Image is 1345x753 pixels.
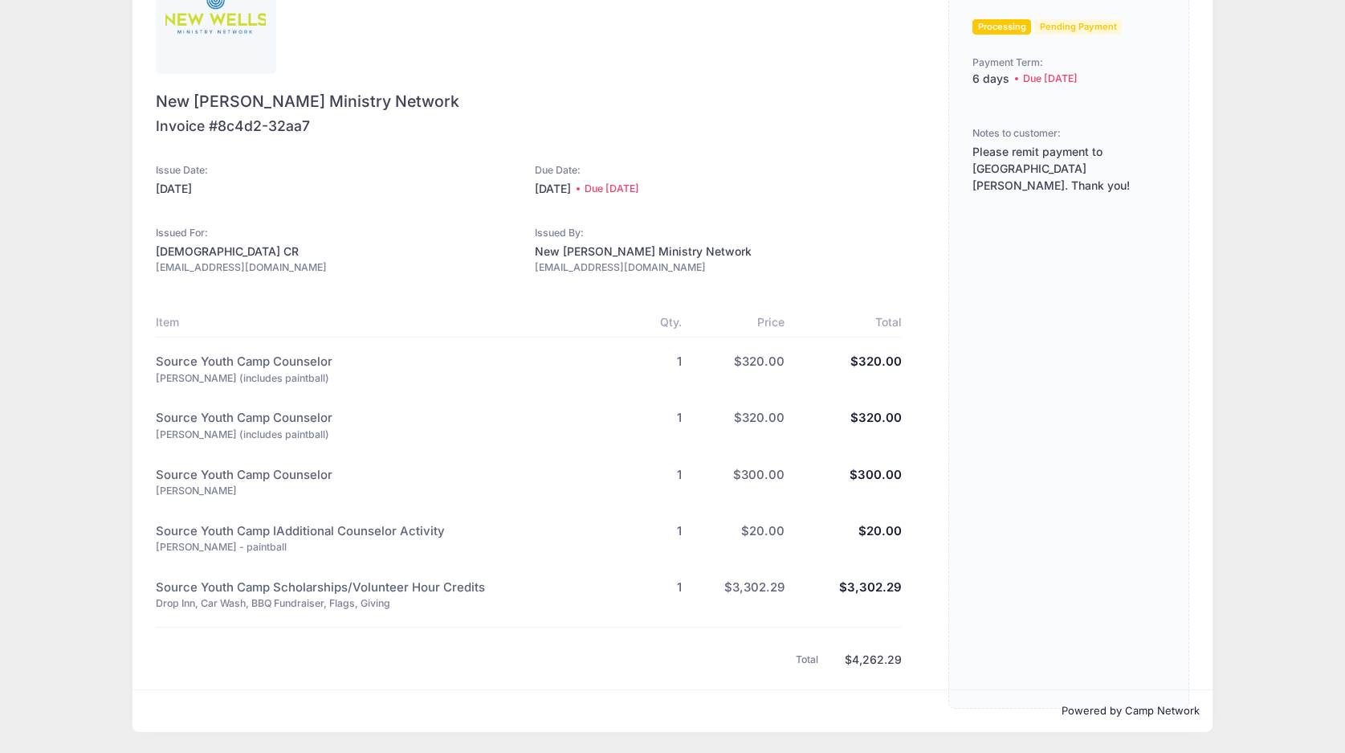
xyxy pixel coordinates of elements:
[156,466,605,484] div: Source Youth Camp Counselor
[793,337,902,394] td: $320.00
[156,540,605,555] div: [PERSON_NAME] - paintball
[972,126,1061,141] div: Notes to customer:
[613,337,690,394] td: 1
[535,163,901,178] div: Due Date:
[613,563,690,619] td: 1
[690,337,793,394] td: $320.00
[690,450,793,506] td: $300.00
[535,243,901,260] div: New [PERSON_NAME] Ministry Network
[690,563,793,619] td: $3,302.29
[156,484,605,499] div: [PERSON_NAME]
[156,307,613,338] th: Item
[156,579,605,596] div: Source Youth Camp Scholarships/Volunteer Hour Credits
[793,450,902,506] td: $300.00
[156,163,522,178] div: Issue Date:
[1009,72,1078,87] span: Due [DATE]
[972,55,1165,71] div: Payment Term:
[972,19,1031,35] span: Processing
[690,394,793,450] td: $320.00
[156,428,605,443] div: [PERSON_NAME] (includes paintball)
[156,116,310,137] div: Invoice #8c4d2-32aa7
[156,181,522,198] div: [DATE]
[156,522,605,540] div: Source Youth Camp IAdditional Counselor Activity
[156,409,605,427] div: Source Youth Camp Counselor
[156,260,522,276] div: [EMAIL_ADDRESS][DOMAIN_NAME]
[613,450,690,506] td: 1
[156,371,605,387] div: [PERSON_NAME] (includes paintball)
[796,653,845,668] div: Total
[845,652,902,669] div: $4,262.29
[577,182,640,197] span: Due [DATE]
[690,307,793,338] th: Price
[972,144,1165,194] div: Please remit payment to [GEOGRAPHIC_DATA][PERSON_NAME]. Thank you!
[613,506,690,563] td: 1
[156,243,522,260] div: [DEMOGRAPHIC_DATA] CR
[690,506,793,563] td: $20.00
[156,90,894,113] span: New [PERSON_NAME] Ministry Network
[793,563,902,619] td: $3,302.29
[156,226,522,241] div: Issued For:
[156,353,605,370] div: Source Youth Camp Counselor
[535,260,901,276] div: [EMAIL_ADDRESS][DOMAIN_NAME]
[1034,19,1122,35] span: Pending Payment
[535,181,577,198] span: [DATE]
[156,596,605,612] div: Drop Inn, Car Wash, BBQ Fundraiser, Flags, Giving
[613,394,690,450] td: 1
[145,703,1200,719] p: Powered by Camp Network
[793,307,902,338] th: Total
[793,394,902,450] td: $320.00
[613,307,690,338] th: Qty.
[972,71,1165,88] div: 6 days
[535,226,901,241] div: Issued By:
[793,506,902,563] td: $20.00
